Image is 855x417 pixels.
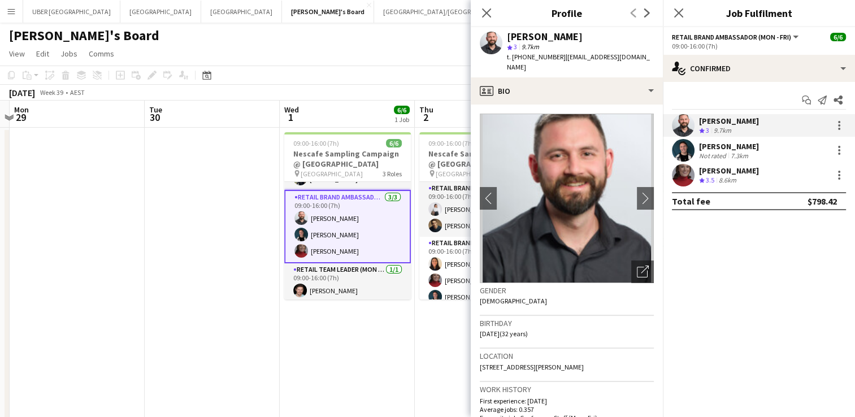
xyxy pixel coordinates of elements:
[663,55,855,82] div: Confirmed
[283,111,299,124] span: 1
[56,46,82,61] a: Jobs
[60,49,77,59] span: Jobs
[480,297,547,305] span: [DEMOGRAPHIC_DATA]
[32,46,54,61] a: Edit
[480,329,528,338] span: [DATE] (32 years)
[5,46,29,61] a: View
[12,111,29,124] span: 29
[717,176,739,185] div: 8.6km
[514,42,517,51] span: 3
[23,1,120,23] button: UBER [GEOGRAPHIC_DATA]
[728,151,750,160] div: 7.3km
[418,111,433,124] span: 2
[419,105,433,115] span: Thu
[672,33,800,41] button: RETAIL Brand Ambassador (Mon - Fri)
[282,1,374,23] button: [PERSON_NAME]'s Board
[480,405,654,414] p: Average jobs: 0.357
[419,182,546,237] app-card-role: RETAIL Brand Ambassador (Mon - Fri)2/209:00-16:00 (7h)[PERSON_NAME][PERSON_NAME]
[419,149,546,169] h3: Nescafe Sampling Campaign @ [GEOGRAPHIC_DATA]
[706,126,709,134] span: 3
[471,6,663,20] h3: Profile
[284,263,411,302] app-card-role: RETAIL Team Leader (Mon - Fri)1/109:00-16:00 (7h)[PERSON_NAME]
[9,87,35,98] div: [DATE]
[699,116,759,126] div: [PERSON_NAME]
[147,111,162,124] span: 30
[480,384,654,394] h3: Work history
[9,49,25,59] span: View
[631,260,654,283] div: Open photos pop-in
[14,105,29,115] span: Mon
[480,318,654,328] h3: Birthday
[507,32,583,42] div: [PERSON_NAME]
[480,285,654,296] h3: Gender
[480,351,654,361] h3: Location
[70,88,85,97] div: AEST
[672,196,710,207] div: Total fee
[394,115,409,124] div: 1 Job
[394,106,410,114] span: 6/6
[706,176,714,184] span: 3.5
[37,88,66,97] span: Week 39
[9,27,159,44] h1: [PERSON_NAME]'s Board
[436,170,498,178] span: [GEOGRAPHIC_DATA]
[519,42,541,51] span: 9.7km
[284,105,299,115] span: Wed
[36,49,49,59] span: Edit
[830,33,846,41] span: 6/6
[419,132,546,299] app-job-card: 09:00-16:00 (7h)6/6Nescafe Sampling Campaign @ [GEOGRAPHIC_DATA] [GEOGRAPHIC_DATA]3 RolesRETAIL B...
[672,33,791,41] span: RETAIL Brand Ambassador (Mon - Fri)
[699,141,759,151] div: [PERSON_NAME]
[428,139,474,147] span: 09:00-16:00 (7h)
[84,46,119,61] a: Comms
[480,397,654,405] p: First experience: [DATE]
[293,139,339,147] span: 09:00-16:00 (7h)
[301,170,363,178] span: [GEOGRAPHIC_DATA]
[663,6,855,20] h3: Job Fulfilment
[419,237,546,308] app-card-role: RETAIL Brand Ambassador (Mon - Fri)3/309:00-16:00 (7h)[PERSON_NAME][PERSON_NAME][PERSON_NAME]
[284,132,411,299] app-job-card: 09:00-16:00 (7h)6/6Nescafe Sampling Campaign @ [GEOGRAPHIC_DATA] [GEOGRAPHIC_DATA]3 RolesRETAIL B...
[149,105,162,115] span: Tue
[386,139,402,147] span: 6/6
[808,196,837,207] div: $798.42
[284,190,411,263] app-card-role: RETAIL Brand Ambassador (Mon - Fri)3/309:00-16:00 (7h)[PERSON_NAME][PERSON_NAME][PERSON_NAME]
[480,363,584,371] span: [STREET_ADDRESS][PERSON_NAME]
[89,49,114,59] span: Comms
[699,151,728,160] div: Not rated
[507,53,566,61] span: t. [PHONE_NUMBER]
[699,166,759,176] div: [PERSON_NAME]
[471,77,663,105] div: Bio
[383,170,402,178] span: 3 Roles
[120,1,201,23] button: [GEOGRAPHIC_DATA]
[201,1,282,23] button: [GEOGRAPHIC_DATA]
[711,126,734,136] div: 9.7km
[672,42,846,50] div: 09:00-16:00 (7h)
[480,114,654,283] img: Crew avatar or photo
[507,53,650,71] span: | [EMAIL_ADDRESS][DOMAIN_NAME]
[284,149,411,169] h3: Nescafe Sampling Campaign @ [GEOGRAPHIC_DATA]
[374,1,519,23] button: [GEOGRAPHIC_DATA]/[GEOGRAPHIC_DATA]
